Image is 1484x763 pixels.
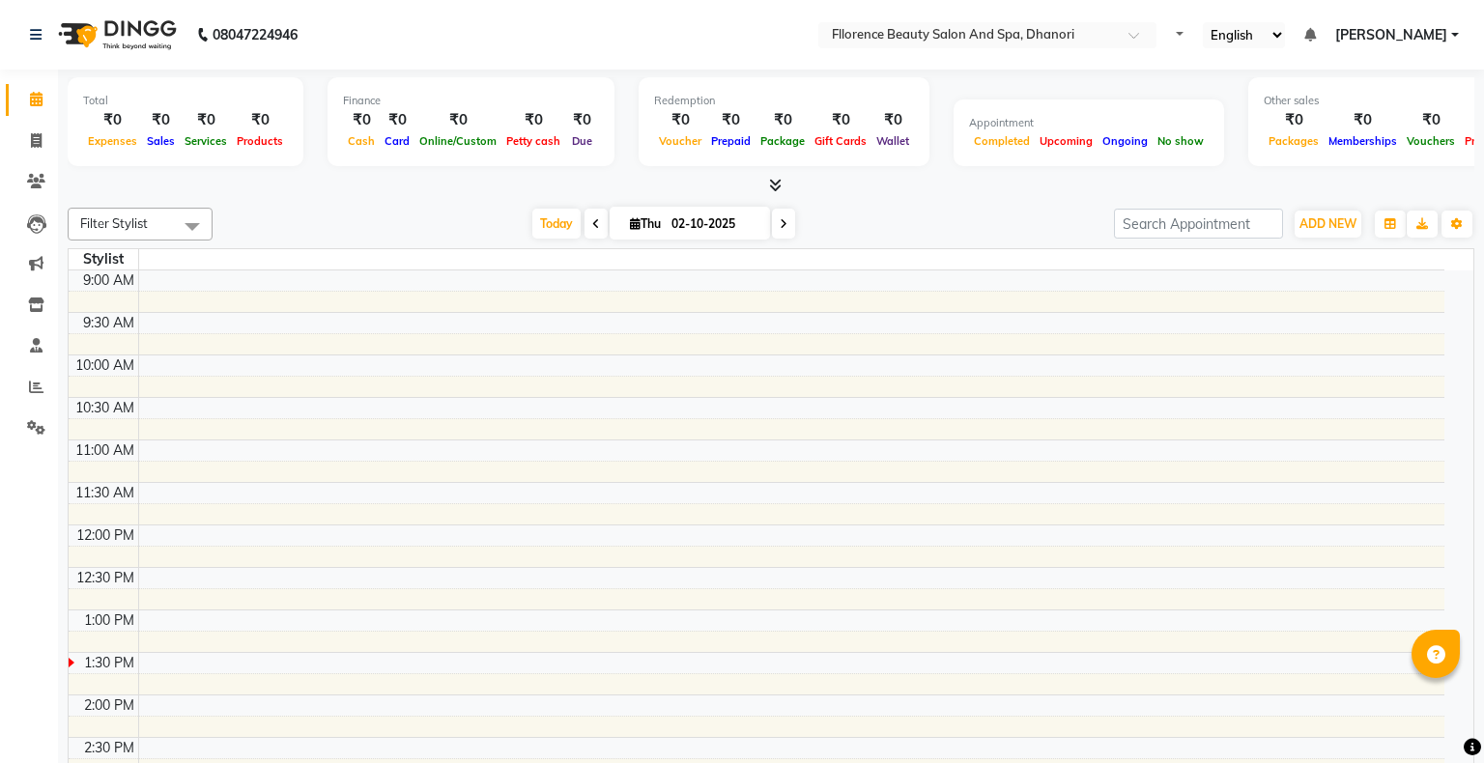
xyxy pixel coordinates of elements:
div: ₹0 [654,109,706,131]
div: ₹0 [142,109,180,131]
span: No show [1153,134,1209,148]
b: 08047224946 [213,8,298,62]
div: ₹0 [232,109,288,131]
div: 10:00 AM [71,355,138,376]
div: 1:30 PM [80,653,138,673]
span: Due [567,134,597,148]
span: ADD NEW [1299,216,1356,231]
div: 11:30 AM [71,483,138,503]
div: ₹0 [180,109,232,131]
div: 12:30 PM [72,568,138,588]
span: Package [756,134,810,148]
div: 9:00 AM [79,270,138,291]
div: ₹0 [810,109,871,131]
div: 10:30 AM [71,398,138,418]
div: ₹0 [1402,109,1460,131]
div: Stylist [69,249,138,269]
div: 1:00 PM [80,610,138,631]
div: ₹0 [1324,109,1402,131]
span: Expenses [83,134,142,148]
div: ₹0 [83,109,142,131]
div: Finance [343,93,599,109]
div: ₹0 [1264,109,1324,131]
span: Vouchers [1402,134,1460,148]
span: Thu [625,216,666,231]
button: ADD NEW [1295,211,1361,238]
span: Voucher [654,134,706,148]
span: Today [532,209,581,239]
div: ₹0 [706,109,756,131]
span: Services [180,134,232,148]
span: Memberships [1324,134,1402,148]
div: Appointment [969,115,1209,131]
div: ₹0 [871,109,914,131]
span: Upcoming [1035,134,1098,148]
span: Prepaid [706,134,756,148]
span: Cash [343,134,380,148]
span: Products [232,134,288,148]
span: Ongoing [1098,134,1153,148]
span: [PERSON_NAME] [1335,25,1447,45]
img: logo [49,8,182,62]
span: Online/Custom [414,134,501,148]
input: 2025-10-02 [666,210,762,239]
div: 12:00 PM [72,525,138,546]
input: Search Appointment [1114,209,1283,239]
div: 11:00 AM [71,440,138,461]
div: ₹0 [756,109,810,131]
div: ₹0 [343,109,380,131]
div: ₹0 [414,109,501,131]
span: Completed [969,134,1035,148]
span: Gift Cards [810,134,871,148]
span: Card [380,134,414,148]
span: Packages [1264,134,1324,148]
span: Filter Stylist [80,215,148,231]
div: 9:30 AM [79,313,138,333]
span: Petty cash [501,134,565,148]
div: ₹0 [565,109,599,131]
div: 2:00 PM [80,695,138,716]
div: Redemption [654,93,914,109]
span: Wallet [871,134,914,148]
div: Total [83,93,288,109]
span: Sales [142,134,180,148]
div: ₹0 [380,109,414,131]
div: ₹0 [501,109,565,131]
div: 2:30 PM [80,738,138,758]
